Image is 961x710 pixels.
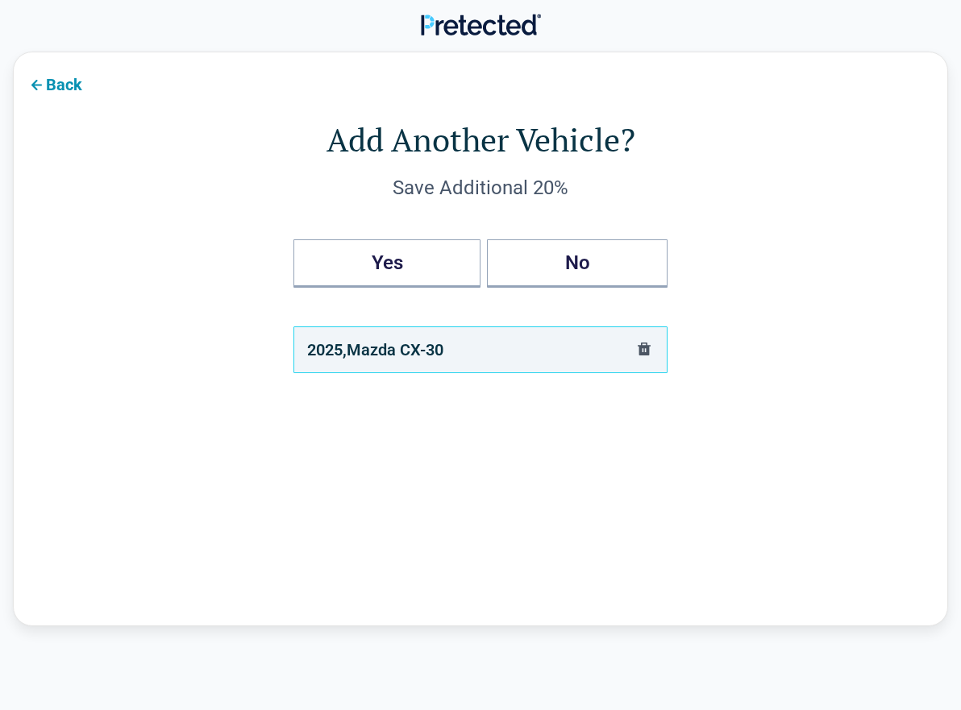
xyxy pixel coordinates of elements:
[293,239,668,288] div: Add Another Vehicles?
[293,239,480,288] button: Yes
[634,339,654,361] button: delete
[78,117,883,162] h1: Add Another Vehicle?
[78,175,883,201] div: Save Additional 20%
[487,239,668,288] button: No
[14,65,95,102] button: Back
[307,337,443,363] div: 2025 , Mazda CX-30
